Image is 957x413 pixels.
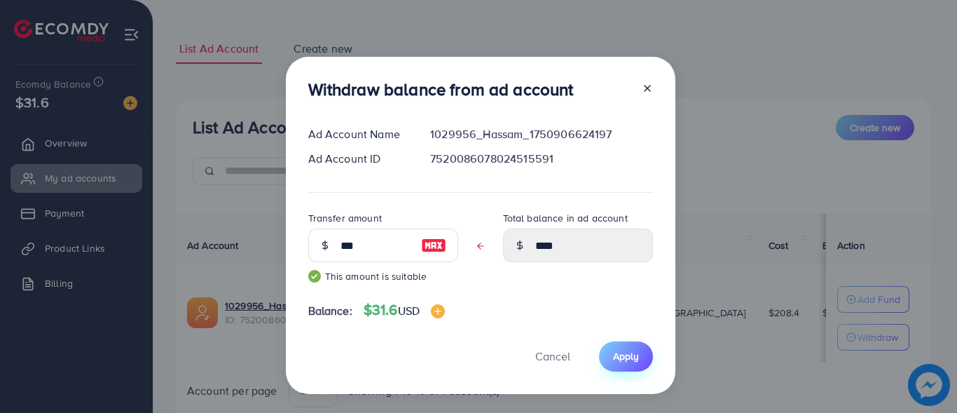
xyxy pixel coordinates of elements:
[297,126,420,142] div: Ad Account Name
[297,151,420,167] div: Ad Account ID
[431,304,445,318] img: image
[599,341,653,372] button: Apply
[308,303,352,319] span: Balance:
[535,348,570,364] span: Cancel
[419,126,663,142] div: 1029956_Hassam_1750906624197
[364,302,445,319] h4: $31.6
[613,349,639,363] span: Apply
[398,303,420,318] span: USD
[308,211,382,225] label: Transfer amount
[308,269,458,283] small: This amount is suitable
[503,211,628,225] label: Total balance in ad account
[518,341,588,372] button: Cancel
[308,79,574,100] h3: Withdraw balance from ad account
[308,270,321,283] img: guide
[419,151,663,167] div: 7520086078024515591
[421,237,446,254] img: image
